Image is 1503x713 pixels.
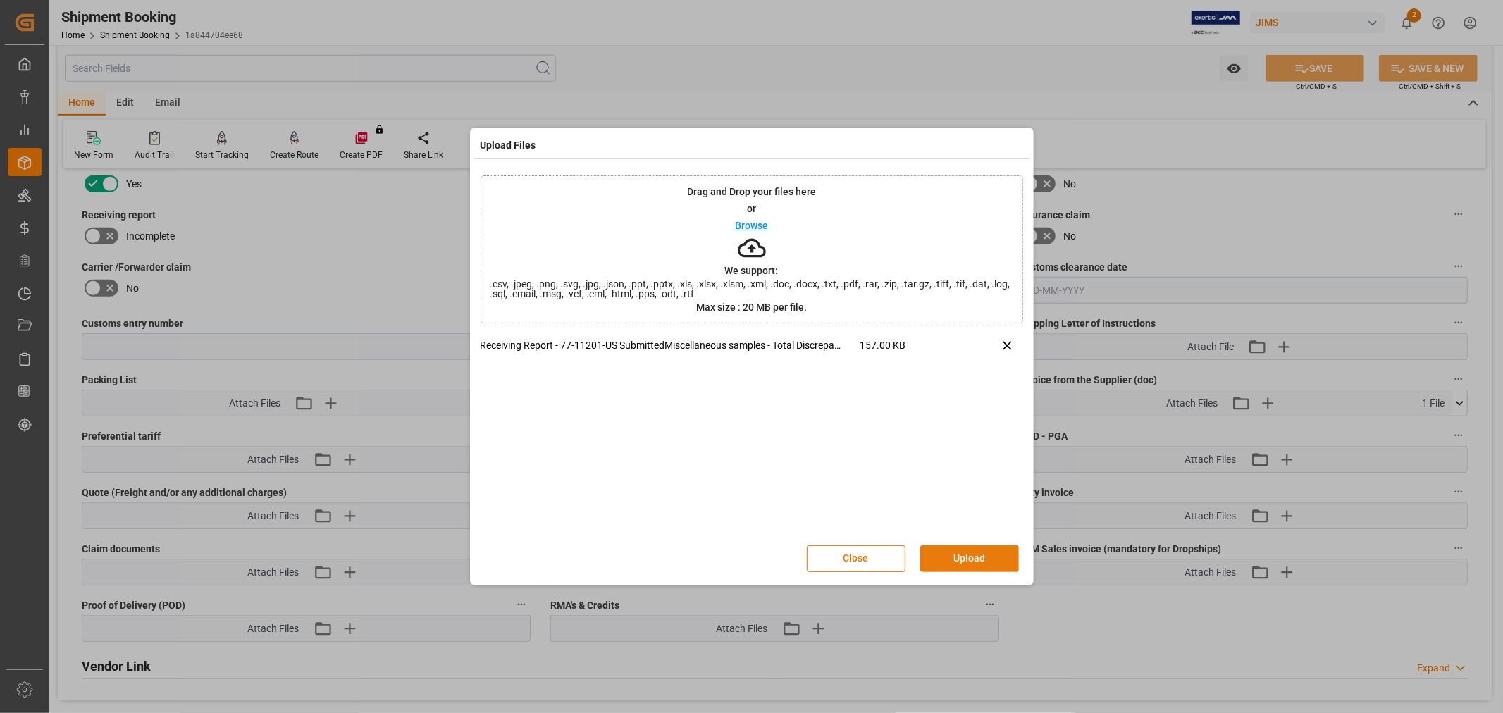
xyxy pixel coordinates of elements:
button: Upload [920,545,1019,572]
p: Receiving Report - 77-11201-US SubmittedMiscellaneous samples - Total Discrepancies _ 0.msg [481,338,860,353]
div: Drag and Drop your files hereorBrowseWe support:.csv, .jpeg, .png, .svg, .jpg, .json, .ppt, .pptx... [481,175,1023,323]
p: or [747,204,756,213]
span: .csv, .jpeg, .png, .svg, .jpg, .json, .ppt, .pptx, .xls, .xlsx, .xlsm, .xml, .doc, .docx, .txt, .... [481,279,1022,299]
p: Drag and Drop your files here [687,187,816,197]
p: Max size : 20 MB per file. [696,302,807,312]
p: We support: [725,266,779,275]
p: Browse [735,221,768,230]
button: Close [807,545,905,572]
span: 157.00 KB [860,338,956,363]
h4: Upload Files [481,138,536,153]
